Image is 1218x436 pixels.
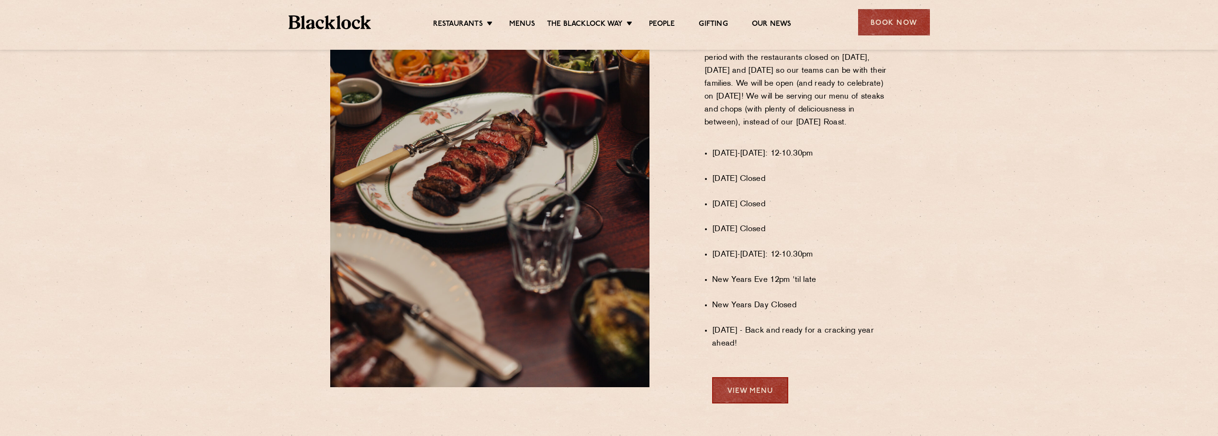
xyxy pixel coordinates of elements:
li: [DATE] Closed [712,198,888,211]
a: The Blacklock Way [547,20,623,30]
li: [DATE] Closed [712,223,888,236]
a: Gifting [699,20,727,30]
li: [DATE] - Back and ready for a cracking year ahead! [712,324,888,350]
p: We’ll be taking a little break over the festive period with the restaurants closed on [DATE], [DA... [704,39,888,142]
a: Restaurants [433,20,483,30]
li: [DATE] Closed [712,173,888,186]
li: New Years Day Closed [712,299,888,312]
img: BL_Textured_Logo-footer-cropped.svg [289,15,371,29]
li: [DATE]-[DATE]: 12-10.30pm [712,147,888,160]
li: [DATE]-[DATE]: 12-10.30pm [712,248,888,261]
a: People [649,20,675,30]
div: Book Now [858,9,930,35]
a: Our News [752,20,792,30]
a: Menus [509,20,535,30]
li: New Years Eve 12pm 'til late [712,274,888,287]
a: View Menu [712,377,788,403]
